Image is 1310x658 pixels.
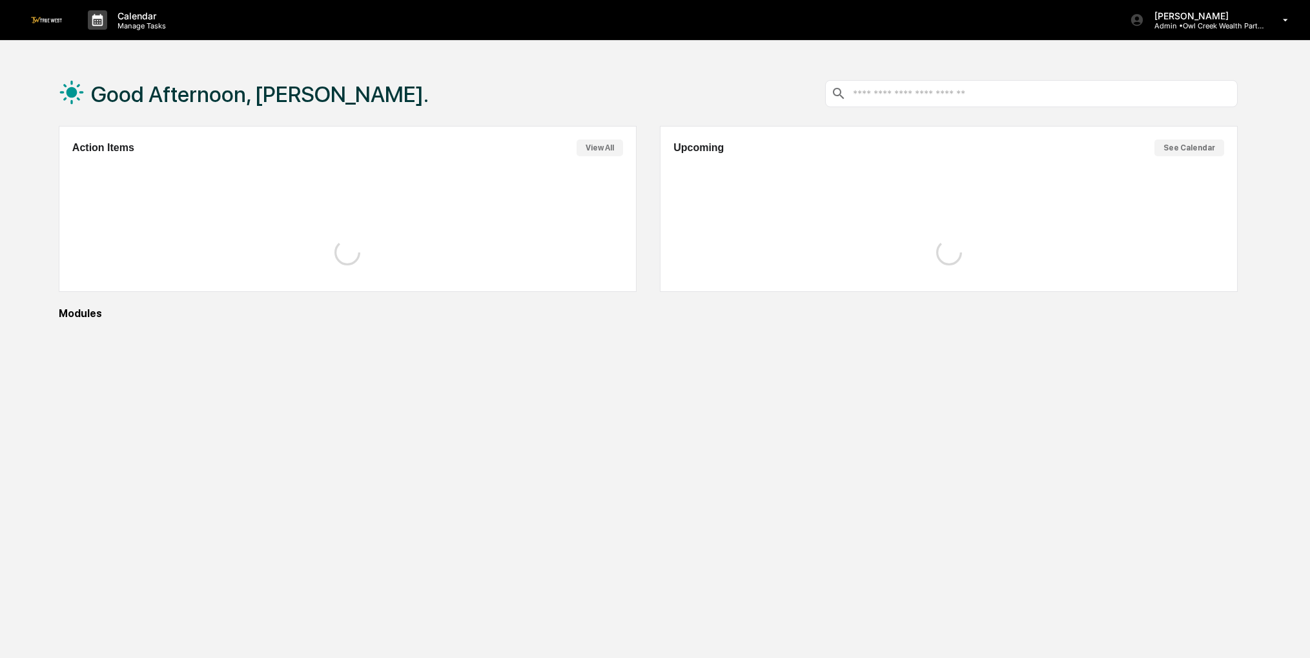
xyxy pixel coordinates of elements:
h2: Action Items [72,142,134,154]
button: See Calendar [1154,139,1224,156]
h1: Good Afternoon, [PERSON_NAME]. [91,81,429,107]
h2: Upcoming [673,142,724,154]
img: logo [31,17,62,23]
p: Admin • Owl Creek Wealth Partners [1144,21,1264,30]
p: [PERSON_NAME] [1144,10,1264,21]
p: Calendar [107,10,172,21]
p: Manage Tasks [107,21,172,30]
button: View All [577,139,623,156]
div: Modules [59,307,1238,320]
